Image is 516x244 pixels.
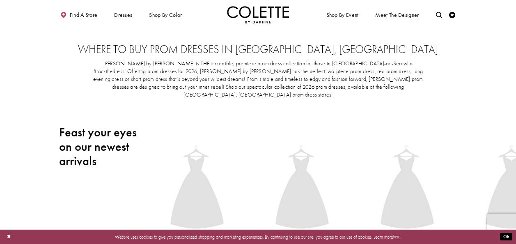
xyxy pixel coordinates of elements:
[393,234,400,239] a: here
[434,6,444,23] a: Toggle search
[114,12,132,18] span: Dresses
[325,6,360,23] span: Shop By Event
[227,6,289,23] a: Visit Home Page
[149,12,182,18] span: Shop by color
[45,232,471,241] p: Website uses cookies to give you personalized shopping and marketing experiences. By continuing t...
[148,6,183,23] span: Shop by color
[86,60,430,99] p: [PERSON_NAME] by [PERSON_NAME] is THE incredible, premiere prom dress collection for those in [GE...
[375,12,419,18] span: Meet the designer
[4,231,14,242] button: Close Dialog
[59,6,99,23] a: Find a store
[326,12,359,18] span: Shop By Event
[500,233,512,241] button: Submit Dialog
[374,6,421,23] a: Meet the designer
[70,12,98,18] span: Find a store
[71,43,445,55] h2: Where to buy prom dresses in [GEOGRAPHIC_DATA], [GEOGRAPHIC_DATA]
[59,125,140,168] h2: Feast your eyes on our newest arrivals
[112,6,134,23] span: Dresses
[227,6,289,23] img: Colette by Daphne
[448,6,457,23] a: Check Wishlist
